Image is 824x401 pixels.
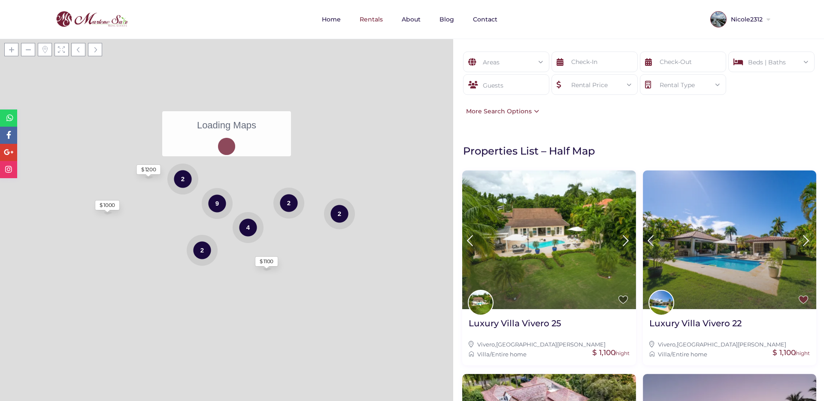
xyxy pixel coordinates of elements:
a: [GEOGRAPHIC_DATA][PERSON_NAME] [677,341,786,348]
div: 2 [273,187,304,219]
img: Luxury Villa Vivero 25 [462,170,636,309]
a: Villa [477,351,490,358]
div: $ 1100 [260,258,273,265]
img: logo [54,9,130,30]
div: Guests [463,74,549,95]
span: Nicole2312 [727,16,765,22]
a: Luxury Villa Vivero 25 [469,318,561,335]
div: Rental Price [558,75,631,95]
div: More Search Options [462,106,539,116]
a: Luxury Villa Vivero 22 [649,318,742,335]
a: Entire home [672,351,707,358]
h1: Properties List – Half Map [463,144,820,158]
a: Villa [658,351,670,358]
div: , [649,340,810,349]
div: Rental Type [647,75,719,95]
img: Luxury Villa Vivero 22 [643,170,817,309]
div: Areas [470,52,542,73]
h2: Luxury Villa Vivero 25 [469,318,561,329]
div: / [649,349,810,359]
h2: Luxury Villa Vivero 22 [649,318,742,329]
div: Beds | Baths [735,52,808,73]
div: 2 [167,163,198,195]
div: 4 [233,211,264,243]
input: Check-In [551,52,638,72]
div: $ 1200 [141,166,156,173]
div: / [469,349,630,359]
a: Entire home [491,351,527,358]
input: Check-Out [640,52,726,72]
a: [GEOGRAPHIC_DATA][PERSON_NAME] [496,341,606,348]
div: 9 [202,187,233,219]
div: 2 [187,234,218,266]
a: Vivero [658,341,676,348]
div: 2 [324,197,355,230]
a: Vivero [477,341,495,348]
div: , [469,340,630,349]
div: $ 1000 [100,201,115,209]
div: Loading Maps [162,111,291,156]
